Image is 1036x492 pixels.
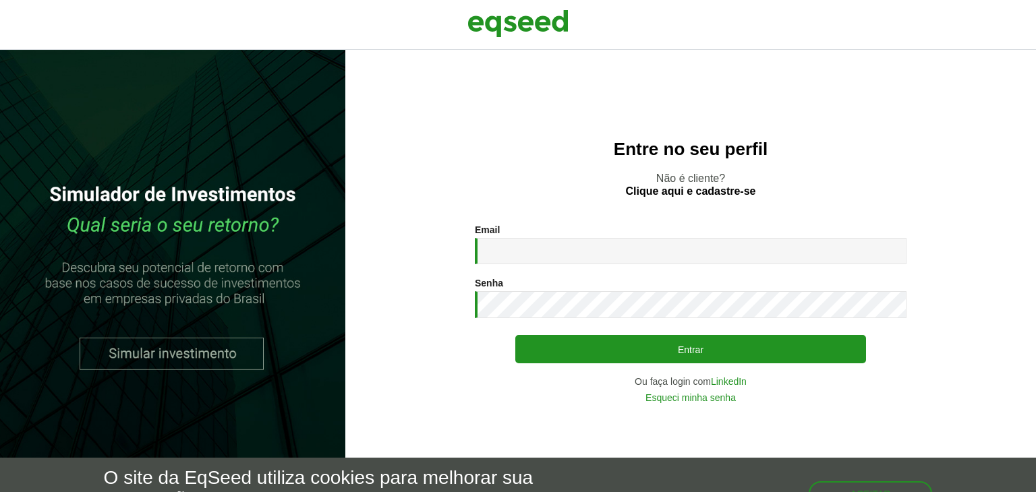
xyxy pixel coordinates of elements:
a: Esqueci minha senha [645,393,736,402]
h2: Entre no seu perfil [372,140,1009,159]
label: Email [475,225,500,235]
p: Não é cliente? [372,172,1009,197]
button: Entrar [515,335,866,363]
a: LinkedIn [711,377,747,386]
label: Senha [475,278,503,288]
a: Clique aqui e cadastre-se [626,186,756,197]
img: EqSeed Logo [467,7,569,40]
div: Ou faça login com [475,377,906,386]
